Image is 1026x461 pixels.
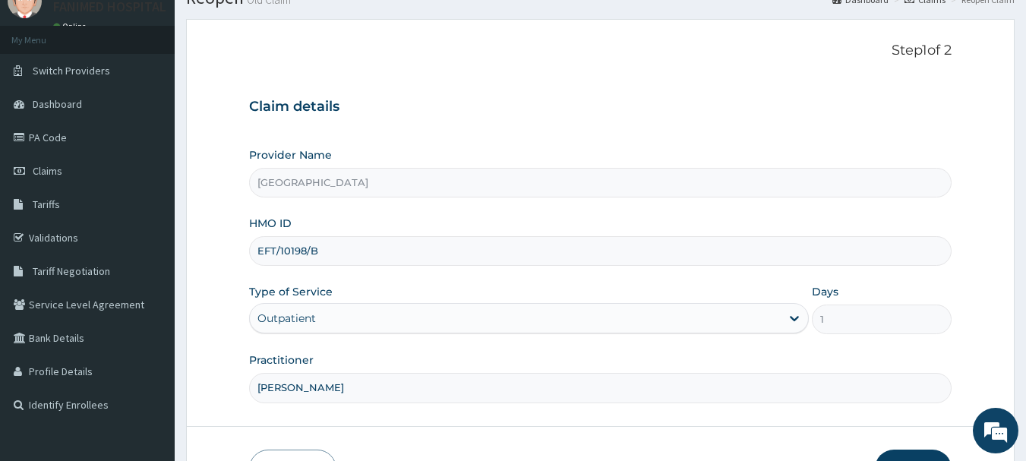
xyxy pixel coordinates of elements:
label: Provider Name [249,147,332,163]
input: Enter HMO ID [249,236,952,266]
span: Tariffs [33,197,60,211]
h3: Claim details [249,99,952,115]
label: Days [812,284,838,299]
span: Tariff Negotiation [33,264,110,278]
p: Step 1 of 2 [249,43,952,59]
span: Claims [33,164,62,178]
input: Enter Name [249,373,952,403]
span: Dashboard [33,97,82,111]
a: Online [53,21,90,32]
label: Type of Service [249,284,333,299]
label: Practitioner [249,352,314,368]
span: Switch Providers [33,64,110,77]
label: HMO ID [249,216,292,231]
div: Outpatient [257,311,316,326]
